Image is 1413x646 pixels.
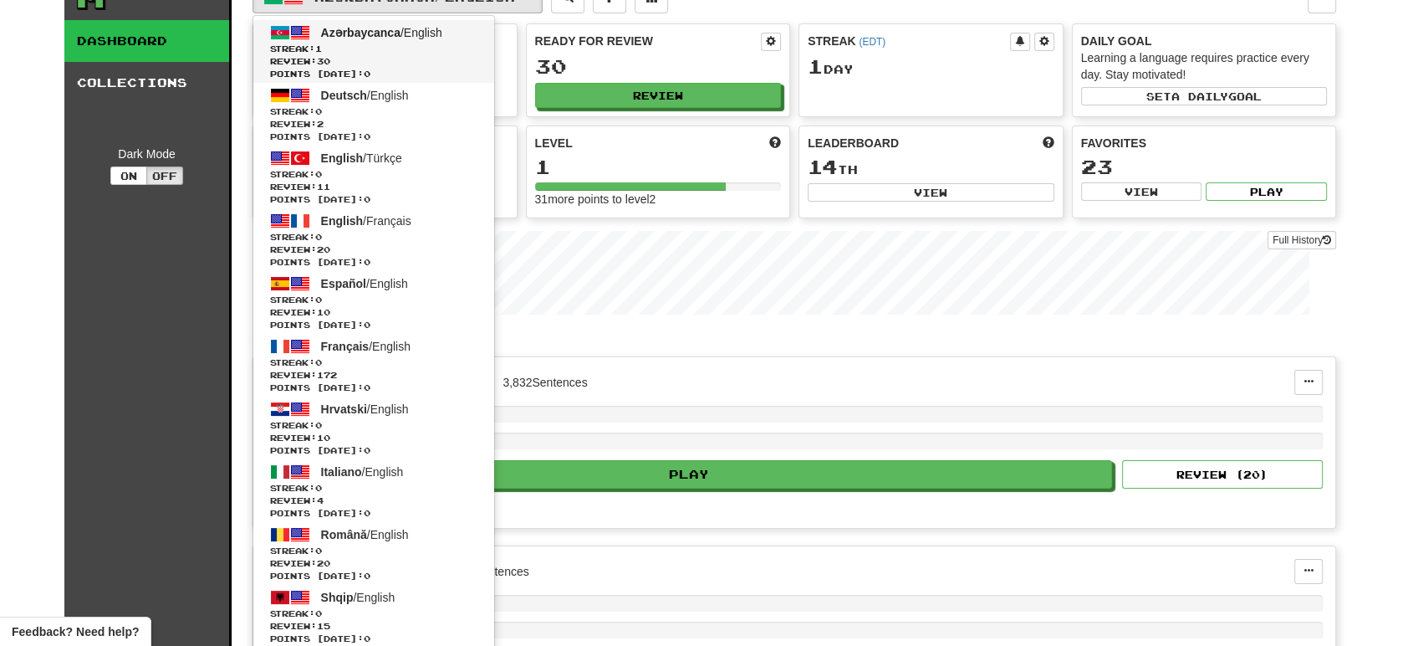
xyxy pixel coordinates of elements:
[253,20,494,83] a: Azərbaycanca/EnglishStreak:1 Review:30Points [DATE]:0
[270,570,477,582] span: Points [DATE]: 0
[64,20,229,62] a: Dashboard
[769,135,781,151] span: Score more points to level up
[321,214,411,228] span: / Français
[266,460,1112,489] button: Play
[270,256,477,269] span: Points [DATE]: 0
[270,131,477,143] span: Points [DATE]: 0
[535,156,782,177] div: 1
[315,357,322,367] span: 0
[315,420,322,430] span: 0
[315,169,322,179] span: 0
[321,465,362,479] span: Italiano
[321,340,411,353] span: / English
[315,44,322,54] span: 1
[270,382,477,394] span: Points [DATE]: 0
[1081,135,1328,151] div: Favorites
[535,56,782,77] div: 30
[321,151,364,165] span: English
[808,155,838,178] span: 14
[270,369,477,382] span: Review: 172
[808,33,1010,49] div: Streak
[270,244,477,256] span: Review: 20
[321,340,370,353] span: Français
[1081,182,1202,201] button: View
[315,232,322,242] span: 0
[270,495,477,507] span: Review: 4
[321,277,408,290] span: / English
[270,55,477,68] span: Review: 30
[270,168,477,181] span: Streak:
[270,356,477,369] span: Streak:
[808,156,1054,178] div: th
[321,277,366,290] span: Español
[77,146,217,162] div: Dark Mode
[270,557,477,570] span: Review: 20
[808,135,899,151] span: Leaderboard
[321,591,395,604] span: / English
[270,43,477,55] span: Streak:
[253,208,494,271] a: English/FrançaisStreak:0 Review:20Points [DATE]:0
[859,36,885,48] a: (EDT)
[270,432,477,444] span: Review: 10
[253,146,494,208] a: English/TürkçeStreak:0 Review:11Points [DATE]:0
[253,397,494,459] a: Hrvatski/EnglishStreak:0 Review:10Points [DATE]:0
[315,546,322,556] span: 0
[270,105,477,118] span: Streak:
[270,419,477,432] span: Streak:
[270,482,477,495] span: Streak:
[270,306,477,319] span: Review: 10
[321,26,400,39] span: Azərbaycanca
[1171,90,1228,102] span: a daily
[110,167,147,185] button: On
[270,193,477,206] span: Points [DATE]: 0
[270,294,477,306] span: Streak:
[321,591,354,604] span: Shqip
[270,444,477,457] span: Points [DATE]: 0
[321,89,367,102] span: Deutsch
[321,214,364,228] span: English
[253,459,494,522] a: Italiano/EnglishStreak:0 Review:4Points [DATE]:0
[270,620,477,633] span: Review: 15
[64,62,229,104] a: Collections
[1081,49,1328,83] div: Learning a language requires practice every day. Stay motivated!
[315,483,322,493] span: 0
[1206,182,1327,201] button: Play
[1081,87,1328,105] button: Seta dailygoal
[315,106,322,116] span: 0
[535,83,782,108] button: Review
[270,633,477,645] span: Points [DATE]: 0
[321,528,367,541] span: Română
[1081,156,1328,177] div: 23
[1043,135,1054,151] span: This week in points, UTC
[321,465,404,479] span: / English
[270,231,477,244] span: Streak:
[808,54,824,78] span: 1
[321,528,409,541] span: / English
[808,56,1054,78] div: Day
[321,151,402,165] span: / Türkçe
[1081,33,1328,49] div: Daily Goal
[253,271,494,334] a: Español/EnglishStreak:0 Review:10Points [DATE]:0
[502,374,587,391] div: 3,832 Sentences
[535,135,573,151] span: Level
[270,545,477,557] span: Streak:
[321,26,442,39] span: / English
[270,319,477,331] span: Points [DATE]: 0
[321,402,367,416] span: Hrvatski
[253,334,494,397] a: Français/EnglishStreak:0 Review:172Points [DATE]:0
[535,191,782,208] div: 31 more points to level 2
[253,83,494,146] a: Deutsch/EnglishStreak:0 Review:2Points [DATE]:0
[315,608,322,618] span: 0
[270,68,477,80] span: Points [DATE]: 0
[808,183,1054,202] button: View
[321,89,409,102] span: / English
[1122,460,1323,489] button: Review (20)
[253,331,1336,348] p: In Progress
[12,623,139,640] span: Open feedback widget
[535,33,762,49] div: Ready for Review
[146,167,183,185] button: Off
[321,402,409,416] span: / English
[253,522,494,585] a: Română/EnglishStreak:0 Review:20Points [DATE]:0
[1268,231,1336,249] a: Full History
[270,507,477,520] span: Points [DATE]: 0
